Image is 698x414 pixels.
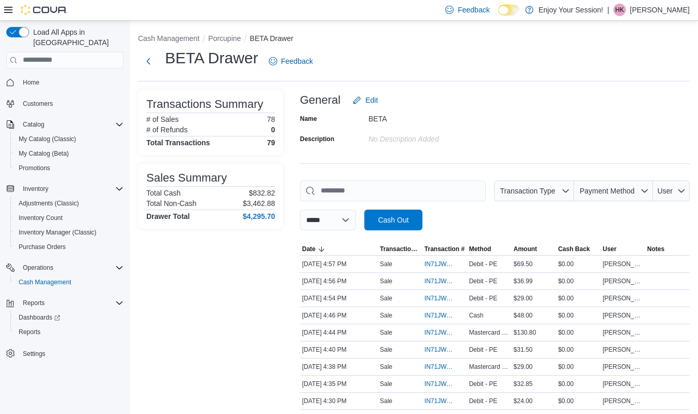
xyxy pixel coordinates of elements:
[630,4,690,16] p: [PERSON_NAME]
[19,118,124,131] span: Catalog
[300,361,378,373] div: [DATE] 4:38 PM
[514,245,537,253] span: Amount
[425,292,465,305] button: IN71JW-7664749
[425,378,465,390] button: IN71JW-7664613
[380,363,392,371] p: Sale
[539,4,604,16] p: Enjoy Your Session!
[422,243,467,255] button: Transaction #
[23,100,53,108] span: Customers
[19,214,63,222] span: Inventory Count
[29,27,124,48] span: Load All Apps in [GEOGRAPHIC_DATA]
[300,115,317,123] label: Name
[19,228,97,237] span: Inventory Manager (Classic)
[19,135,76,143] span: My Catalog (Classic)
[615,4,624,16] span: HK
[556,243,600,255] button: Cash Back
[23,185,48,193] span: Inventory
[19,149,69,158] span: My Catalog (Beta)
[645,243,690,255] button: Notes
[556,309,600,322] div: $0.00
[19,97,124,110] span: Customers
[2,96,128,111] button: Customers
[146,115,179,123] h6: # of Sales
[556,395,600,407] div: $0.00
[300,326,378,339] div: [DATE] 4:44 PM
[300,181,486,201] input: This is a search bar. As you type, the results lower in the page will automatically filter.
[15,147,124,160] span: My Catalog (Beta)
[146,172,227,184] h3: Sales Summary
[603,260,643,268] span: [PERSON_NAME]
[603,380,643,388] span: [PERSON_NAME]
[380,346,392,354] p: Sale
[138,33,690,46] nav: An example of EuiBreadcrumbs
[514,328,536,337] span: $130.80
[378,243,422,255] button: Transaction Type
[15,311,124,324] span: Dashboards
[19,164,50,172] span: Promotions
[425,380,455,388] span: IN71JW-7664613
[15,162,124,174] span: Promotions
[603,346,643,354] span: [PERSON_NAME]
[469,277,498,285] span: Debit - PE
[19,76,44,89] a: Home
[514,397,533,405] span: $24.00
[2,182,128,196] button: Inventory
[15,197,124,210] span: Adjustments (Classic)
[265,51,317,72] a: Feedback
[300,309,378,322] div: [DATE] 4:46 PM
[300,292,378,305] div: [DATE] 4:54 PM
[556,292,600,305] div: $0.00
[19,261,58,274] button: Operations
[2,75,128,90] button: Home
[138,51,159,72] button: Next
[19,297,124,309] span: Reports
[368,111,508,123] div: BETA
[19,76,124,89] span: Home
[300,395,378,407] div: [DATE] 4:30 PM
[19,297,49,309] button: Reports
[607,4,609,16] p: |
[10,132,128,146] button: My Catalog (Classic)
[23,120,44,129] span: Catalog
[281,56,313,66] span: Feedback
[425,294,455,302] span: IN71JW-7664749
[425,343,465,356] button: IN71JW-7664663
[500,187,555,195] span: Transaction Type
[146,189,181,197] h6: Total Cash
[380,397,392,405] p: Sale
[469,363,510,371] span: Mastercard - PE
[368,131,508,143] div: No Description added
[15,241,70,253] a: Purchase Orders
[15,197,83,210] a: Adjustments (Classic)
[603,294,643,302] span: [PERSON_NAME]
[271,126,275,134] p: 0
[380,260,392,268] p: Sale
[467,243,512,255] button: Method
[425,328,455,337] span: IN71JW-7664681
[19,98,57,110] a: Customers
[469,346,498,354] span: Debit - PE
[300,378,378,390] div: [DATE] 4:35 PM
[603,363,643,371] span: [PERSON_NAME]
[23,299,45,307] span: Reports
[425,258,465,270] button: IN71JW-7664766
[19,183,124,195] span: Inventory
[23,350,45,358] span: Settings
[425,395,465,407] button: IN71JW-7664581
[23,78,39,87] span: Home
[574,181,653,201] button: Payment Method
[15,162,54,174] a: Promotions
[19,199,79,208] span: Adjustments (Classic)
[556,326,600,339] div: $0.00
[15,276,75,288] a: Cash Management
[267,115,275,123] p: 78
[469,245,491,253] span: Method
[19,118,48,131] button: Catalog
[300,243,378,255] button: Date
[556,258,600,270] div: $0.00
[300,275,378,287] div: [DATE] 4:56 PM
[15,276,124,288] span: Cash Management
[2,296,128,310] button: Reports
[2,346,128,361] button: Settings
[138,34,199,43] button: Cash Management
